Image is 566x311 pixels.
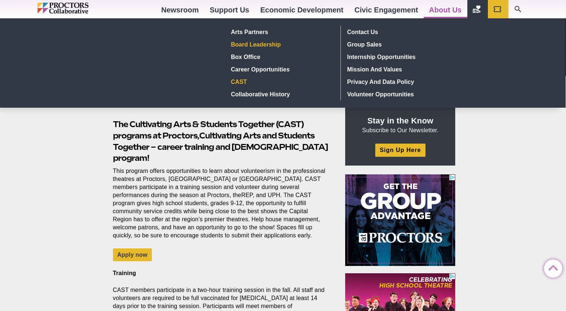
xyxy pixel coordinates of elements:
a: CAST [228,75,335,88]
a: Internship Opportunities [344,51,452,63]
strong: Stay in the Know [368,116,434,125]
img: Proctors logo [37,3,120,14]
p: This program offers opportunities to learn about volunteerism in the professional theatres at Pro... [113,167,329,240]
strong: Training [113,270,136,276]
a: Arts Partners [228,26,335,38]
a: Group Sales [344,38,452,51]
iframe: Advertisement [345,174,455,266]
a: Board Leadership [228,38,335,51]
a: Mission and Values [344,63,452,75]
a: Box Office [228,51,335,63]
h2: The Cultivating Arts & Students Together (CAST) programs at Proctors, [113,119,329,164]
a: Career Opportunities [228,63,335,75]
a: Privacy and Data Policy [344,75,452,88]
a: Sign Up Here [375,144,425,156]
a: Volunteer Opportunities [344,88,452,100]
p: Subscribe to Our Newsletter. [354,115,446,134]
a: Apply now [113,248,152,261]
a: Collaborative History [228,88,335,100]
a: Contact Us [344,26,452,38]
strong: Cultivating Arts and Students Together – career training and [DEMOGRAPHIC_DATA] program! [113,131,328,163]
h1: CAST [113,96,329,110]
a: Back to Top [544,260,559,274]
